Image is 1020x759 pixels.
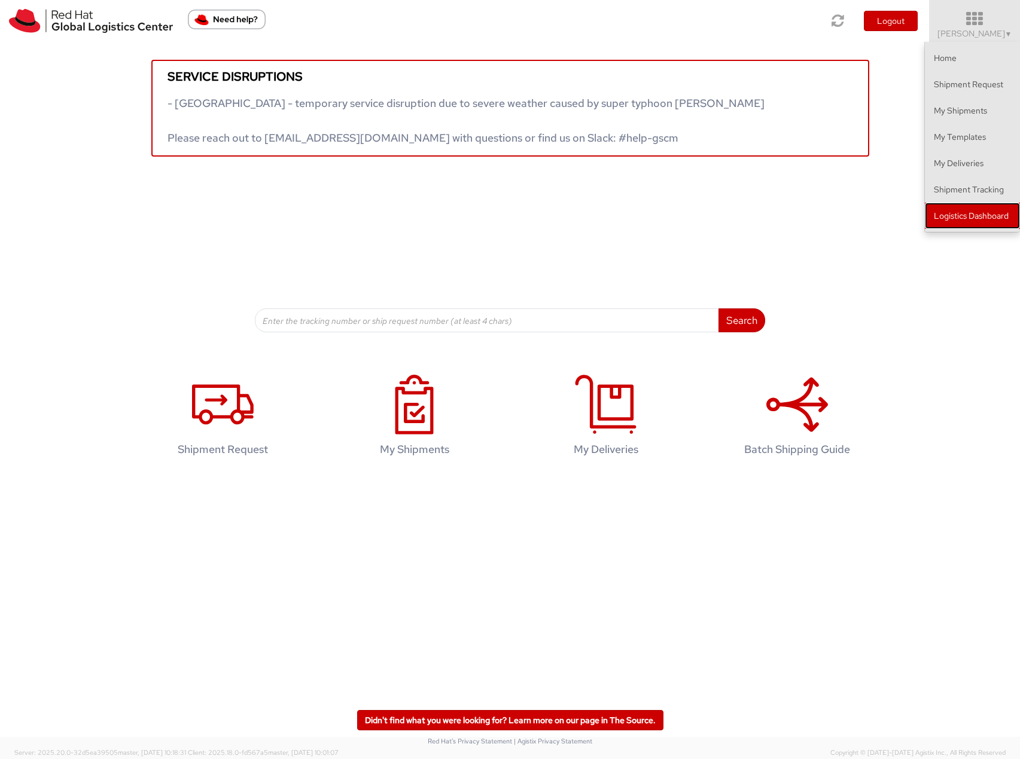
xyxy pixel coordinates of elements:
button: Logout [864,11,918,31]
a: Batch Shipping Guide [708,362,887,474]
h5: Service disruptions [168,70,853,83]
h4: Batch Shipping Guide [720,443,875,455]
span: - [GEOGRAPHIC_DATA] - temporary service disruption due to severe weather caused by super typhoon ... [168,96,765,145]
span: [PERSON_NAME] [937,28,1012,39]
span: master, [DATE] 10:01:07 [268,748,339,757]
a: My Deliveries [925,150,1020,176]
a: Shipment Request [925,71,1020,97]
button: Need help? [188,10,266,29]
a: Red Hat's Privacy Statement [428,737,512,745]
span: Server: 2025.20.0-32d5ea39505 [14,748,186,757]
h4: My Deliveries [529,443,683,455]
h4: Shipment Request [146,443,300,455]
a: Shipment Request [133,362,313,474]
a: Didn't find what you were looking for? Learn more on our page in The Source. [357,710,663,730]
span: ▼ [1005,29,1012,39]
span: Client: 2025.18.0-fd567a5 [188,748,339,757]
a: Logistics Dashboard [925,203,1020,229]
a: Home [925,45,1020,71]
button: Search [718,308,765,332]
a: My Shipments [325,362,504,474]
h4: My Shipments [337,443,492,455]
a: | Agistix Privacy Statement [514,737,592,745]
span: Copyright © [DATE]-[DATE] Agistix Inc., All Rights Reserved [830,748,1006,758]
a: My Shipments [925,97,1020,124]
a: Service disruptions - [GEOGRAPHIC_DATA] - temporary service disruption due to severe weather caus... [151,60,869,157]
a: My Deliveries [516,362,696,474]
input: Enter the tracking number or ship request number (at least 4 chars) [255,308,719,332]
a: My Templates [925,124,1020,150]
a: Shipment Tracking [925,176,1020,203]
img: rh-logistics-00dfa346123c4ec078e1.svg [9,9,173,33]
span: master, [DATE] 10:18:31 [118,748,186,757]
